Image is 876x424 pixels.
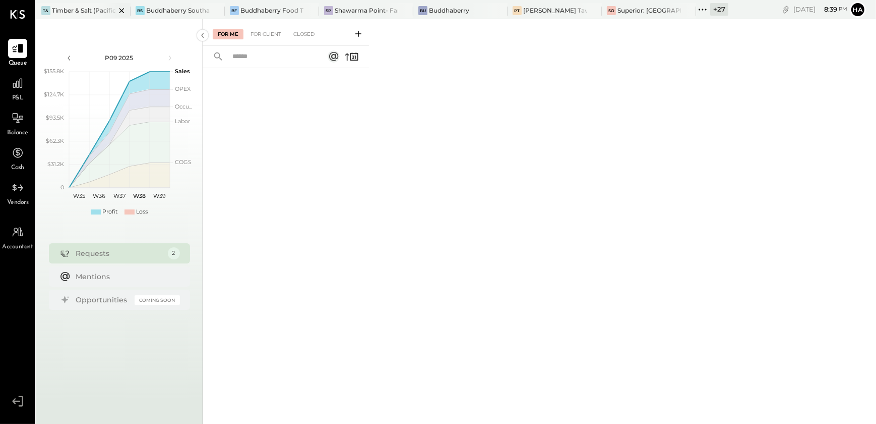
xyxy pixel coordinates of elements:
button: Ha [850,2,866,18]
text: Labor [175,118,190,125]
div: Buddhaberry [429,6,469,15]
div: For Me [213,29,243,39]
a: Accountant [1,223,35,252]
div: Requests [76,248,163,258]
a: Vendors [1,178,35,207]
div: Mentions [76,272,175,282]
div: + 27 [710,3,728,16]
text: W37 [113,192,126,199]
text: Sales [175,68,190,75]
text: OPEX [175,85,191,92]
text: W36 [93,192,105,199]
div: copy link [781,4,791,15]
text: $31.2K [47,161,64,168]
span: P&L [12,94,24,103]
div: BF [230,6,239,15]
div: 2 [168,247,180,259]
a: P&L [1,74,35,103]
text: $62.3K [46,137,64,144]
div: P09 2025 [77,54,162,62]
text: COGS [175,158,192,166]
div: Profit [102,208,117,216]
div: Opportunities [76,295,130,305]
div: Buddhaberry Southampton [146,6,210,15]
div: Superior: [GEOGRAPHIC_DATA] [617,6,681,15]
a: Cash [1,143,35,173]
text: Occu... [175,103,192,110]
div: Timber & Salt (Pacific Dining CA1 LLC) [52,6,115,15]
div: [PERSON_NAME] Tavern [523,6,587,15]
div: Shawarma Point- Fareground [335,6,398,15]
div: Buddhaberry Food Truck [240,6,304,15]
div: Loss [136,208,148,216]
div: BS [136,6,145,15]
text: W38 [133,192,146,199]
div: Coming Soon [135,295,180,305]
text: $155.8K [44,68,64,75]
span: Balance [7,129,28,138]
div: For Client [245,29,286,39]
div: [DATE] [793,5,847,14]
span: Queue [9,59,27,68]
span: Accountant [3,243,33,252]
a: Balance [1,109,35,138]
span: Cash [11,164,24,173]
text: W39 [153,192,166,199]
text: $93.5K [46,114,64,121]
span: Vendors [7,198,29,207]
div: Bu [418,6,427,15]
div: PT [513,6,522,15]
text: W35 [73,192,85,199]
div: T& [41,6,50,15]
div: SO [607,6,616,15]
div: SP [324,6,333,15]
text: $124.7K [44,91,64,98]
div: Closed [288,29,320,39]
text: 0 [60,184,64,191]
a: Queue [1,39,35,68]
